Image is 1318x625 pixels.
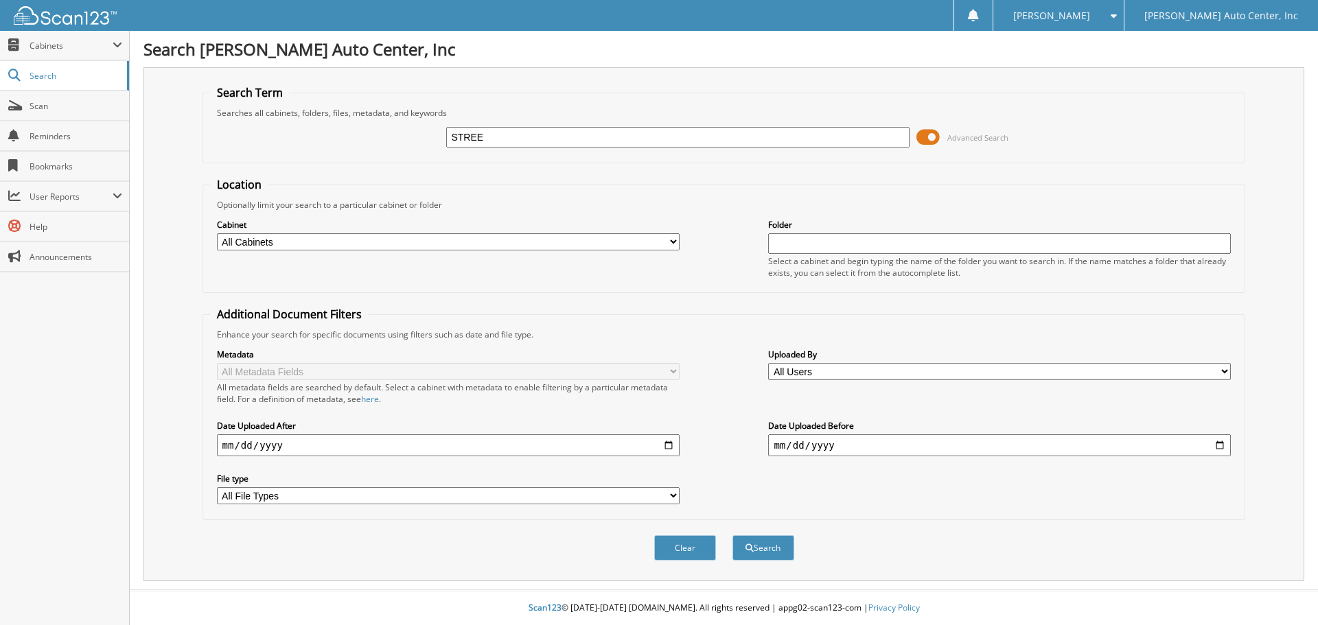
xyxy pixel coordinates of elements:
[868,602,920,613] a: Privacy Policy
[732,535,794,561] button: Search
[768,255,1231,279] div: Select a cabinet and begin typing the name of the folder you want to search in. If the name match...
[30,130,122,142] span: Reminders
[768,434,1231,456] input: end
[210,329,1238,340] div: Enhance your search for specific documents using filters such as date and file type.
[529,602,562,613] span: Scan123
[217,473,680,484] label: File type
[947,132,1008,143] span: Advanced Search
[210,85,290,100] legend: Search Term
[768,420,1231,432] label: Date Uploaded Before
[30,191,113,202] span: User Reports
[210,307,369,322] legend: Additional Document Filters
[143,38,1304,60] h1: Search [PERSON_NAME] Auto Center, Inc
[361,393,379,405] a: here
[30,40,113,51] span: Cabinets
[217,349,680,360] label: Metadata
[210,107,1238,119] div: Searches all cabinets, folders, files, metadata, and keywords
[210,199,1238,211] div: Optionally limit your search to a particular cabinet or folder
[1013,12,1090,20] span: [PERSON_NAME]
[768,219,1231,231] label: Folder
[30,251,122,263] span: Announcements
[30,70,120,82] span: Search
[1144,12,1298,20] span: [PERSON_NAME] Auto Center, Inc
[14,6,117,25] img: scan123-logo-white.svg
[30,100,122,112] span: Scan
[768,349,1231,360] label: Uploaded By
[217,381,680,405] div: All metadata fields are searched by default. Select a cabinet with metadata to enable filtering b...
[654,535,716,561] button: Clear
[210,177,268,192] legend: Location
[217,420,680,432] label: Date Uploaded After
[30,161,122,172] span: Bookmarks
[30,221,122,233] span: Help
[217,219,680,231] label: Cabinet
[130,591,1318,625] div: © [DATE]-[DATE] [DOMAIN_NAME]. All rights reserved | appg02-scan123-com |
[217,434,680,456] input: start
